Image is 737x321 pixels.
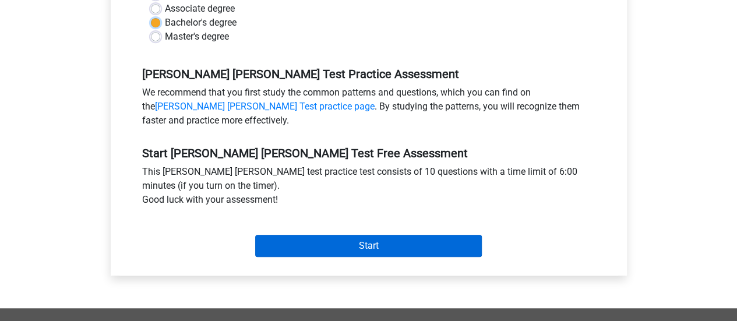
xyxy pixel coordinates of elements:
[165,16,237,30] label: Bachelor's degree
[133,86,604,132] div: We recommend that you first study the common patterns and questions, which you can find on the . ...
[165,30,229,44] label: Master's degree
[155,101,375,112] a: [PERSON_NAME] [PERSON_NAME] Test practice page
[142,67,595,81] h5: [PERSON_NAME] [PERSON_NAME] Test Practice Assessment
[255,235,482,257] input: Start
[165,2,235,16] label: Associate degree
[133,165,604,211] div: This [PERSON_NAME] [PERSON_NAME] test practice test consists of 10 questions with a time limit of...
[142,146,595,160] h5: Start [PERSON_NAME] [PERSON_NAME] Test Free Assessment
